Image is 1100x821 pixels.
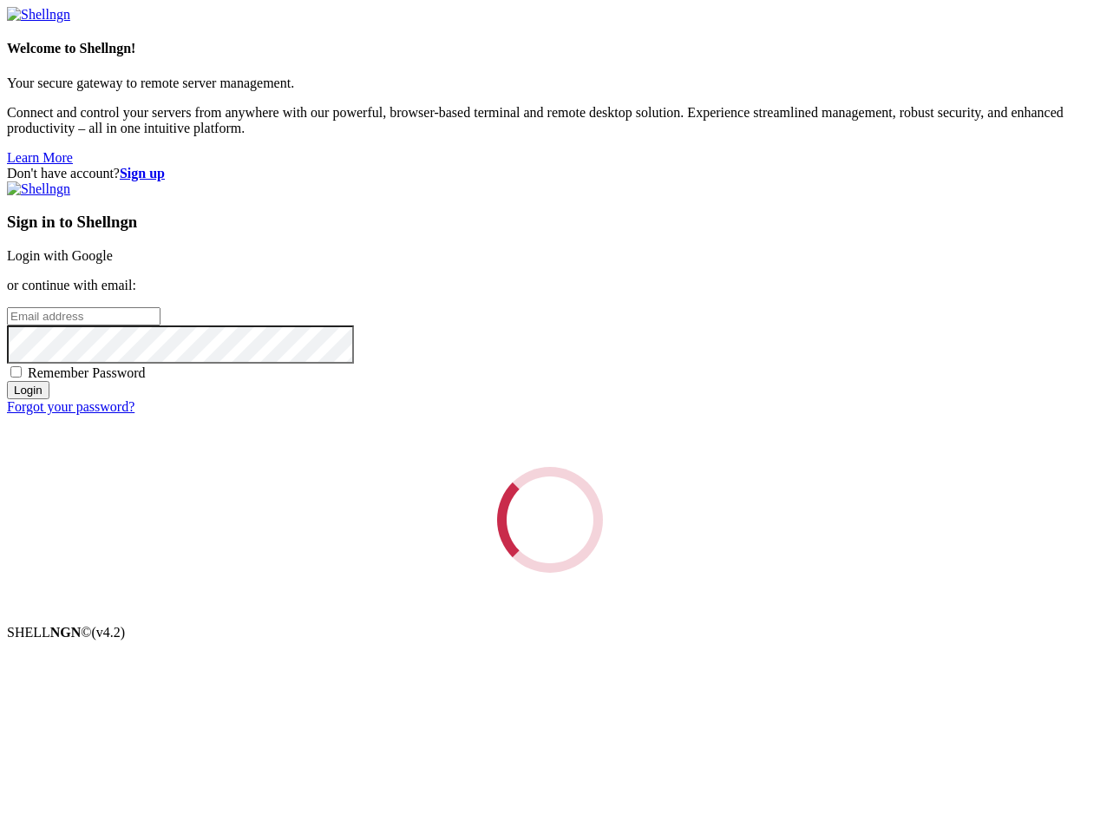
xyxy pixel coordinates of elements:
span: 4.2.0 [92,625,126,640]
span: Remember Password [28,365,146,380]
p: Connect and control your servers from anywhere with our powerful, browser-based terminal and remo... [7,105,1093,136]
div: Loading... [497,467,603,573]
b: NGN [50,625,82,640]
a: Sign up [120,166,165,181]
a: Forgot your password? [7,399,134,414]
h3: Sign in to Shellngn [7,213,1093,232]
input: Remember Password [10,366,22,378]
p: Your secure gateway to remote server management. [7,76,1093,91]
input: Login [7,381,49,399]
a: Login with Google [7,248,113,263]
p: or continue with email: [7,278,1093,293]
img: Shellngn [7,181,70,197]
span: SHELL © [7,625,125,640]
h4: Welcome to Shellngn! [7,41,1093,56]
a: Learn More [7,150,73,165]
div: Don't have account? [7,166,1093,181]
input: Email address [7,307,160,325]
img: Shellngn [7,7,70,23]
